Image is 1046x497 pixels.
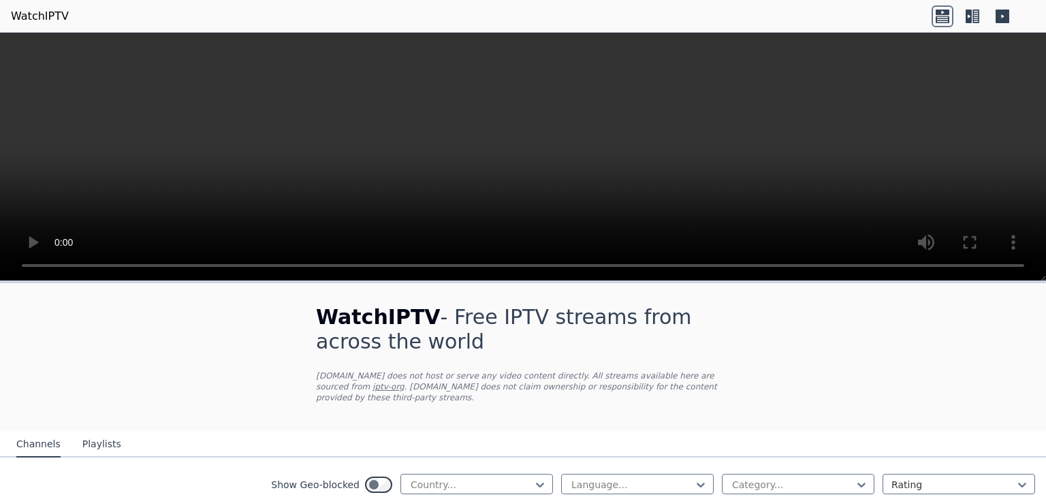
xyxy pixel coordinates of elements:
p: [DOMAIN_NAME] does not host or serve any video content directly. All streams available here are s... [316,370,730,403]
label: Show Geo-blocked [271,478,360,492]
span: WatchIPTV [316,305,441,329]
h1: - Free IPTV streams from across the world [316,305,730,354]
button: Playlists [82,432,121,458]
button: Channels [16,432,61,458]
a: WatchIPTV [11,8,69,25]
a: iptv-org [373,382,405,391]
